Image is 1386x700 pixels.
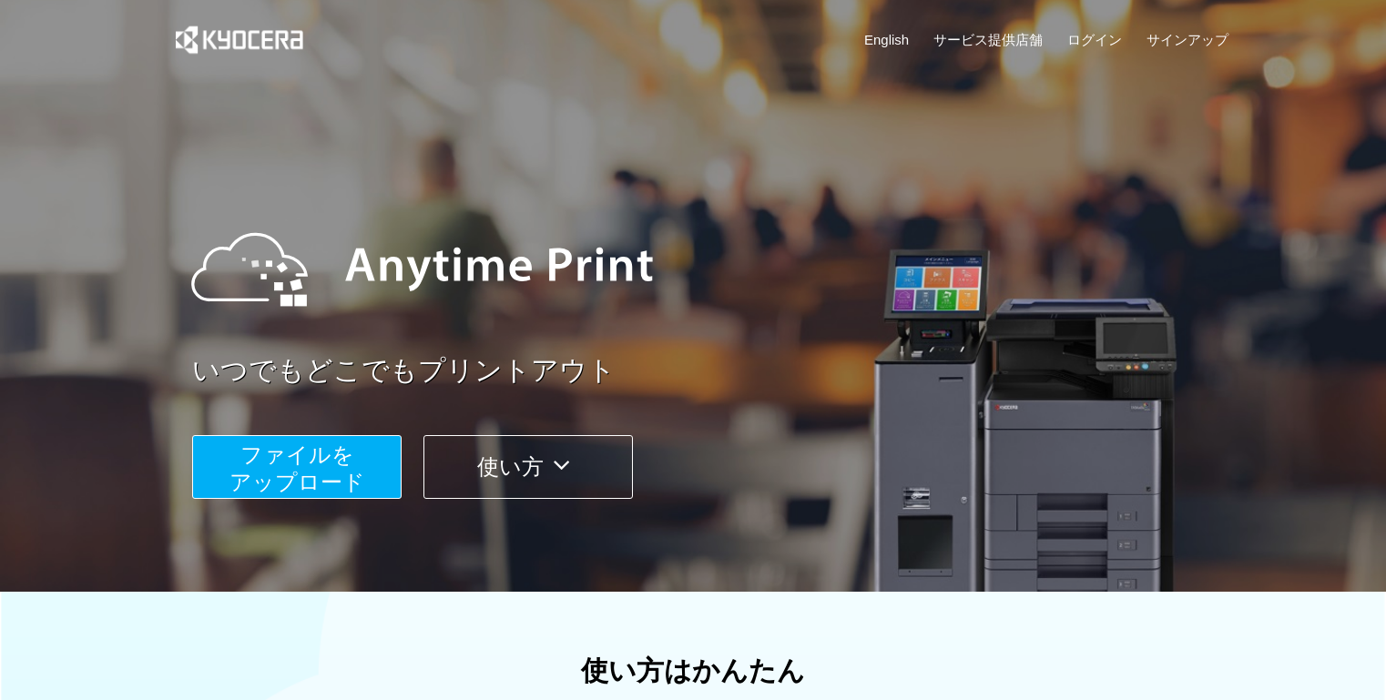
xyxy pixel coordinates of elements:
[933,30,1043,49] a: サービス提供店舗
[192,435,402,499] button: ファイルを​​アップロード
[192,351,1239,391] a: いつでもどこでもプリントアウト
[864,30,909,49] a: English
[229,442,365,494] span: ファイルを ​​アップロード
[1067,30,1122,49] a: ログイン
[1147,30,1228,49] a: サインアップ
[423,435,633,499] button: 使い方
